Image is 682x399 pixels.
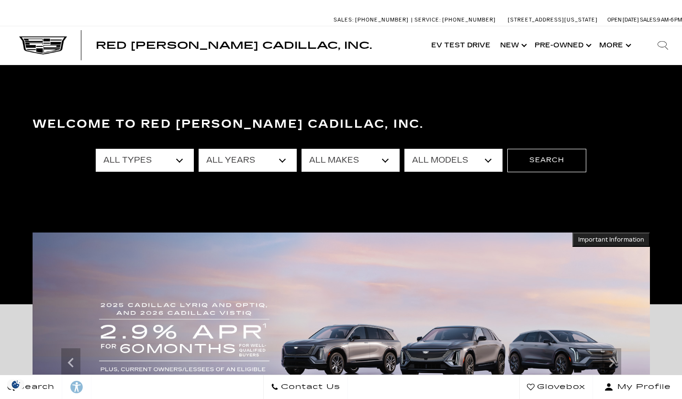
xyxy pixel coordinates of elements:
span: Search [15,380,55,394]
a: Glovebox [519,375,593,399]
div: Previous [61,348,80,377]
select: Filter by type [96,149,194,172]
a: Red [PERSON_NAME] Cadillac, Inc. [96,41,372,50]
h3: Welcome to Red [PERSON_NAME] Cadillac, Inc. [33,115,650,134]
span: Red [PERSON_NAME] Cadillac, Inc. [96,40,372,51]
select: Filter by year [199,149,297,172]
span: Service: [414,17,441,23]
span: [PHONE_NUMBER] [442,17,496,23]
span: Open [DATE] [607,17,639,23]
a: Sales: [PHONE_NUMBER] [334,17,411,22]
a: New [495,26,530,65]
div: Next [602,348,621,377]
span: Sales: [334,17,354,23]
a: Contact Us [263,375,348,399]
span: Contact Us [279,380,340,394]
span: [PHONE_NUMBER] [355,17,409,23]
button: Important Information [572,233,650,247]
img: Cadillac Dark Logo with Cadillac White Text [19,36,67,55]
span: Sales: [640,17,657,23]
button: Search [507,149,586,172]
a: Service: [PHONE_NUMBER] [411,17,498,22]
img: Opt-Out Icon [5,379,27,389]
a: EV Test Drive [426,26,495,65]
span: Important Information [578,236,644,244]
button: Open user profile menu [593,375,682,399]
button: More [594,26,634,65]
a: Pre-Owned [530,26,594,65]
span: My Profile [614,380,671,394]
span: 9 AM-6 PM [657,17,682,23]
select: Filter by model [404,149,503,172]
select: Filter by make [302,149,400,172]
a: [STREET_ADDRESS][US_STATE] [508,17,598,23]
span: Glovebox [535,380,585,394]
section: Click to Open Cookie Consent Modal [5,379,27,389]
